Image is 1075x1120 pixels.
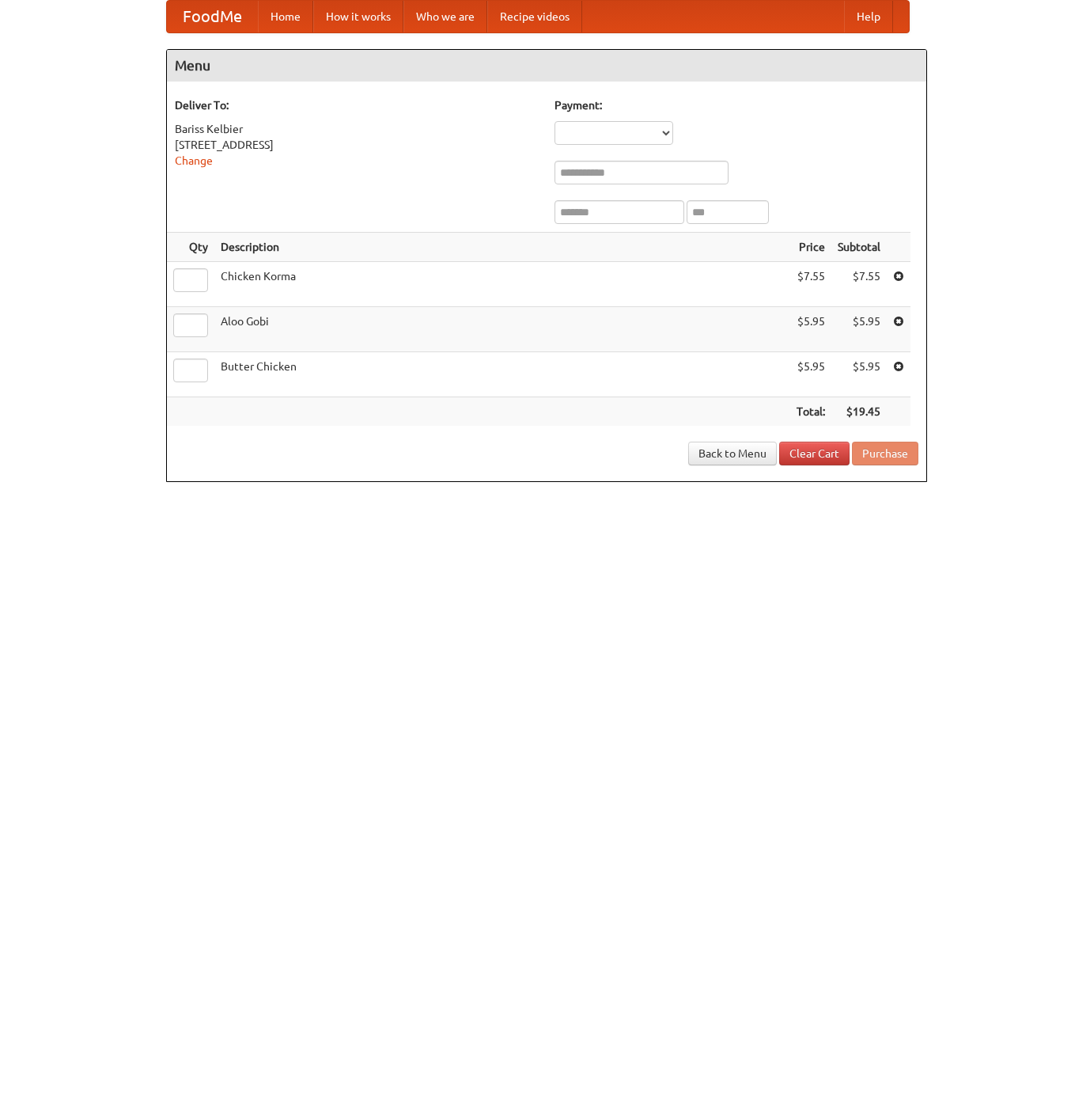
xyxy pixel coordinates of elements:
[831,352,887,397] td: $5.95
[790,307,831,352] td: $5.95
[214,233,790,262] th: Description
[214,262,790,307] td: Chicken Korma
[175,154,213,167] a: Change
[175,121,539,137] div: Bariss Kelbier
[831,262,887,307] td: $7.55
[852,442,918,465] button: Purchase
[214,352,790,397] td: Butter Chicken
[175,137,539,153] div: [STREET_ADDRESS]
[779,442,850,465] a: Clear Cart
[175,97,539,113] h5: Deliver To:
[167,1,258,32] a: FoodMe
[487,1,582,32] a: Recipe videos
[258,1,313,32] a: Home
[790,352,831,397] td: $5.95
[214,307,790,352] td: Aloo Gobi
[790,233,831,262] th: Price
[555,97,918,113] h5: Payment:
[167,233,214,262] th: Qty
[167,50,926,82] h4: Menu
[313,1,403,32] a: How it works
[831,233,887,262] th: Subtotal
[831,307,887,352] td: $5.95
[403,1,487,32] a: Who we are
[790,397,831,427] th: Total:
[790,262,831,307] td: $7.55
[831,397,887,427] th: $19.45
[688,442,777,465] a: Back to Menu
[844,1,893,32] a: Help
